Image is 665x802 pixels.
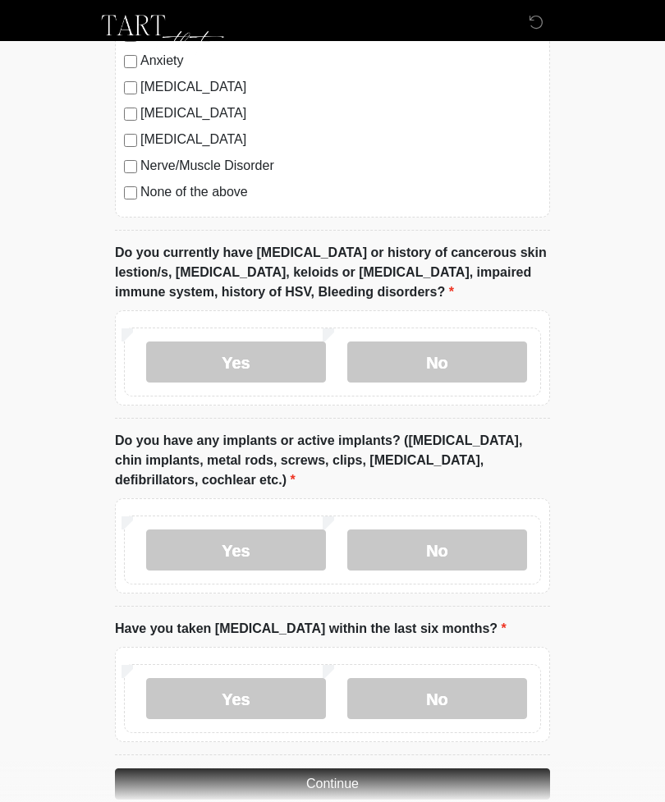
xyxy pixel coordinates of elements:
[146,341,326,383] label: Yes
[140,77,541,97] label: [MEDICAL_DATA]
[140,156,541,176] label: Nerve/Muscle Disorder
[347,341,527,383] label: No
[140,182,541,202] label: None of the above
[140,103,541,123] label: [MEDICAL_DATA]
[115,243,550,302] label: Do you currently have [MEDICAL_DATA] or history of cancerous skin lestion/s, [MEDICAL_DATA], kelo...
[124,81,137,94] input: [MEDICAL_DATA]
[99,12,229,62] img: TART Aesthetics, LLC Logo
[124,134,137,147] input: [MEDICAL_DATA]
[347,529,527,571] label: No
[124,186,137,199] input: None of the above
[115,619,507,639] label: Have you taken [MEDICAL_DATA] within the last six months?
[146,529,326,571] label: Yes
[115,431,550,490] label: Do you have any implants or active implants? ([MEDICAL_DATA], chin implants, metal rods, screws, ...
[347,678,527,719] label: No
[124,160,137,173] input: Nerve/Muscle Disorder
[140,130,541,149] label: [MEDICAL_DATA]
[146,678,326,719] label: Yes
[124,108,137,121] input: [MEDICAL_DATA]
[115,768,550,800] button: Continue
